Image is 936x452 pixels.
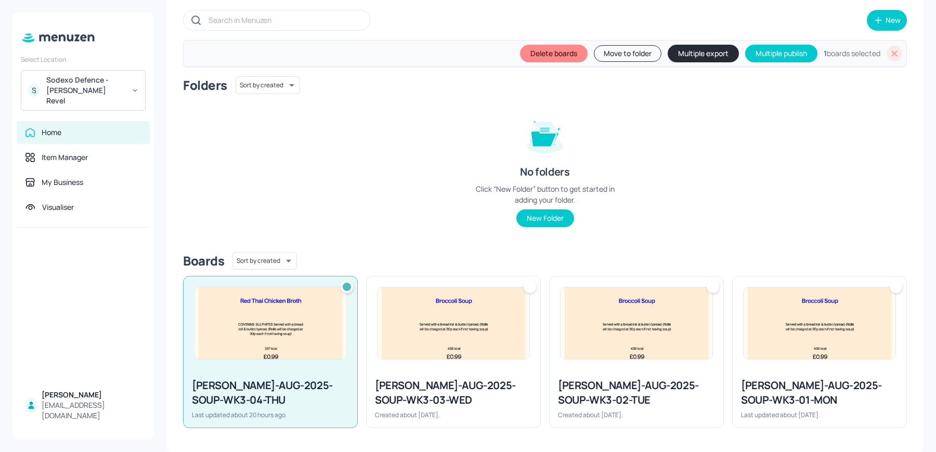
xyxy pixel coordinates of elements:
[375,378,532,407] div: [PERSON_NAME]-AUG-2025-SOUP-WK3-03-WED
[236,75,300,96] div: Sort by created
[232,250,297,271] div: Sort by created
[520,45,588,62] button: Delete boards
[42,390,141,400] div: [PERSON_NAME]
[741,410,898,419] div: Last updated about [DATE].
[594,45,661,62] button: Move to folder
[183,252,224,269] div: Boards
[745,45,817,62] button: Multiple publish
[824,48,880,59] div: boards selected
[886,17,901,24] div: New
[558,378,715,407] div: [PERSON_NAME]-AUG-2025-SOUP-WK3-02-TUE
[558,410,715,419] div: Created about [DATE].
[194,287,346,359] img: 2025-09-11-1757609307883v0r5woz2bvd.jpeg
[42,152,88,163] div: Item Manager
[209,12,359,28] input: Search in Menuzen
[668,45,739,62] button: Multiple export
[467,183,623,205] div: Click “New Folder” button to get started in adding your folder.
[867,10,907,31] button: New
[42,400,141,421] div: [EMAIL_ADDRESS][DOMAIN_NAME]
[824,48,827,58] b: 1
[561,287,712,359] img: 2025-08-08-17546521392483psau8e39f9.jpeg
[519,109,571,161] img: folder-empty
[42,177,83,188] div: My Business
[192,410,349,419] div: Last updated about 20 hours ago.
[42,127,61,138] div: Home
[516,209,574,227] button: New Folder
[375,410,532,419] div: Created about [DATE].
[741,378,898,407] div: [PERSON_NAME]-AUG-2025-SOUP-WK3-01-MON
[378,287,529,359] img: 2025-08-08-17546521392483psau8e39f9.jpeg
[192,378,349,407] div: [PERSON_NAME]-AUG-2025-SOUP-WK3-04-THU
[46,75,125,106] div: Sodexo Defence - [PERSON_NAME] Revel
[28,84,40,97] div: S
[520,165,569,179] div: No folders
[183,77,227,94] div: Folders
[42,202,74,212] div: Visualiser
[744,287,895,359] img: 2025-08-11-175490829247824gljt1ip45.jpeg
[21,55,146,64] div: Select Location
